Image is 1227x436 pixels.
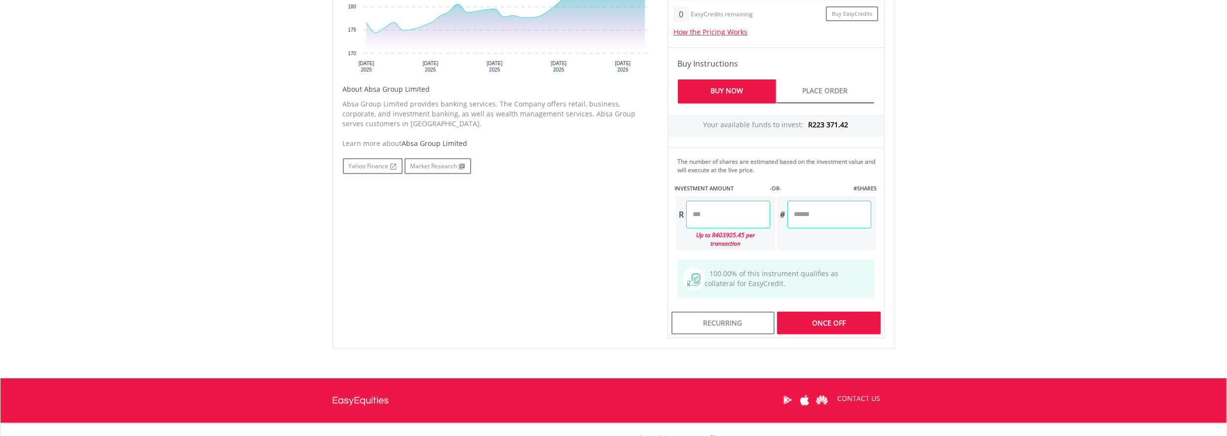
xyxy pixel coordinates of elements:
[705,269,839,288] span: 100.00% of this instrument qualifies as collateral for EasyCredit.
[678,58,874,70] h4: Buy Instructions
[809,120,849,129] span: R223 371.42
[854,184,877,192] label: #SHARES
[348,27,356,33] text: 175
[405,158,471,174] a: Market Research
[343,84,653,94] h5: About Absa Group Limited
[814,385,831,415] a: Huawei
[826,6,878,22] a: Buy EasyCredits
[402,139,468,148] span: Absa Group Limited
[676,228,770,250] div: Up to R403905.45 per transaction
[348,51,356,56] text: 170
[486,61,502,73] text: [DATE] 2025
[777,201,787,228] div: #
[675,184,734,192] label: INVESTMENT AMOUNT
[668,115,884,137] div: Your available funds to invest:
[343,99,653,129] p: Absa Group Limited provides banking services. The Company offers retail, business, corporate, and...
[358,61,374,73] text: [DATE] 2025
[348,4,356,9] text: 180
[673,6,689,22] div: 0
[776,79,874,104] a: Place Order
[831,385,888,412] a: CONTACT US
[777,312,880,334] div: Once Off
[671,312,775,334] div: Recurring
[615,61,631,73] text: [DATE] 2025
[422,61,438,73] text: [DATE] 2025
[796,385,814,415] a: Apple
[673,27,747,36] a: How the Pricing Works
[770,184,781,192] label: -OR-
[678,157,880,174] div: The number of shares are estimated based on the investment value and will execute at the live price.
[779,385,796,415] a: Google Play
[343,139,653,148] div: Learn more about
[333,378,389,423] a: EasyEquities
[676,201,686,228] div: R
[678,79,776,104] a: Buy Now
[551,61,566,73] text: [DATE] 2025
[687,273,701,287] img: collateral-qualifying-green.svg
[343,158,403,174] a: Yahoo Finance
[691,11,753,19] div: EasyCredits remaining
